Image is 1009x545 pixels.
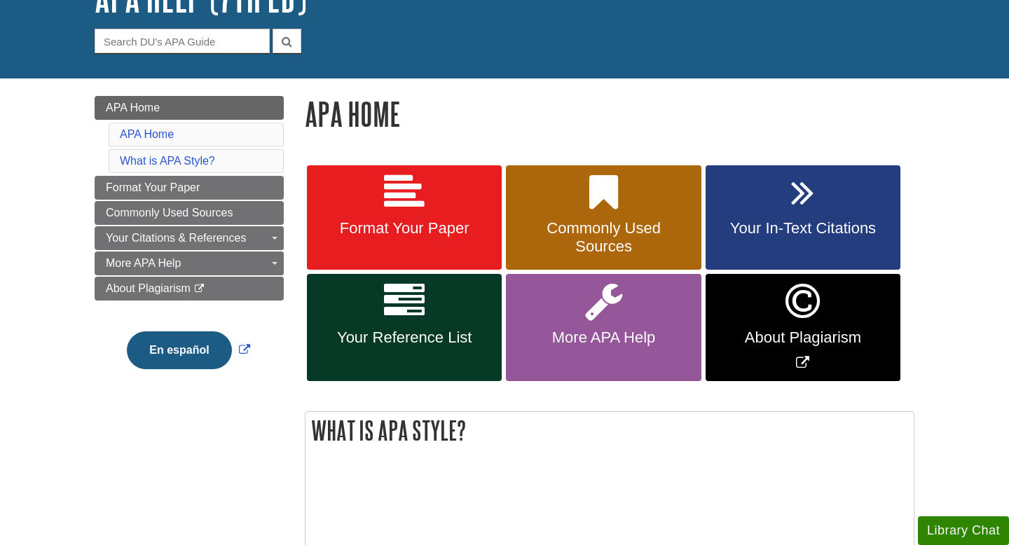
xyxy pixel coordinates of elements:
span: APA Home [106,102,160,113]
span: Your Citations & References [106,232,246,244]
button: Library Chat [918,516,1009,545]
span: About Plagiarism [716,329,890,347]
a: Your Citations & References [95,226,284,250]
button: En español [127,331,231,369]
a: Commonly Used Sources [95,201,284,225]
span: About Plagiarism [106,282,191,294]
a: Your In-Text Citations [706,165,900,270]
a: What is APA Style? [120,155,215,167]
span: Your Reference List [317,329,491,347]
a: More APA Help [506,274,701,381]
span: Format Your Paper [106,181,200,193]
a: Format Your Paper [307,165,502,270]
a: Your Reference List [307,274,502,381]
span: Commonly Used Sources [106,207,233,219]
div: Guide Page Menu [95,96,284,393]
a: Link opens in new window [123,344,253,356]
h1: APA Home [305,96,914,132]
a: About Plagiarism [95,277,284,301]
span: Commonly Used Sources [516,219,690,256]
i: This link opens in a new window [193,284,205,294]
span: More APA Help [106,257,181,269]
a: Link opens in new window [706,274,900,381]
span: More APA Help [516,329,690,347]
h2: What is APA Style? [306,412,914,449]
a: More APA Help [95,251,284,275]
a: Format Your Paper [95,176,284,200]
span: Your In-Text Citations [716,219,890,237]
a: Commonly Used Sources [506,165,701,270]
span: Format Your Paper [317,219,491,237]
a: APA Home [120,128,174,140]
input: Search DU's APA Guide [95,29,270,53]
a: APA Home [95,96,284,120]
